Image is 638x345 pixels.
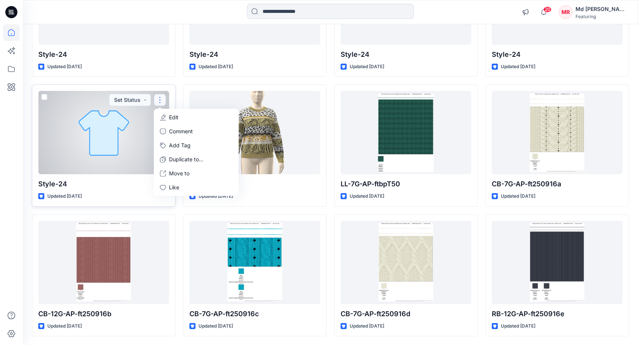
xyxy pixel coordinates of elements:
[47,63,82,71] p: Updated [DATE]
[199,192,233,200] p: Updated [DATE]
[169,183,179,191] p: Like
[38,179,169,189] p: Style-24
[155,138,237,152] button: Add Tag
[492,221,622,304] a: RB-12G-AP-ft250916e
[189,221,320,304] a: CB-7G-AP-ft250916c
[169,169,189,177] p: Move to
[47,192,82,200] p: Updated [DATE]
[341,179,471,189] p: LL-7G-AP-ftbpT50
[492,309,622,319] p: RB-12G-AP-ft250916e
[341,91,471,174] a: LL-7G-AP-ftbpT50
[189,91,320,174] a: Style-9
[501,322,535,330] p: Updated [DATE]
[350,322,384,330] p: Updated [DATE]
[169,127,193,135] p: Comment
[155,110,237,124] a: Edit
[341,309,471,319] p: CB-7G-AP-ft250916d
[350,63,384,71] p: Updated [DATE]
[350,192,384,200] p: Updated [DATE]
[341,221,471,304] a: CB-7G-AP-ft250916d
[38,309,169,319] p: CB-12G-AP-ft250916b
[501,192,535,200] p: Updated [DATE]
[199,322,233,330] p: Updated [DATE]
[501,63,535,71] p: Updated [DATE]
[38,49,169,60] p: Style-24
[169,113,178,121] p: Edit
[189,309,320,319] p: CB-7G-AP-ft250916c
[559,5,572,19] div: MR
[189,179,320,189] p: Style-9
[543,6,552,12] span: 20
[575,5,629,14] div: Md [PERSON_NAME][DEMOGRAPHIC_DATA]
[492,91,622,174] a: CB-7G-AP-ft250916a
[492,49,622,60] p: Style-24
[199,63,233,71] p: Updated [DATE]
[492,179,622,189] p: CB-7G-AP-ft250916a
[341,49,471,60] p: Style-24
[38,221,169,304] a: CB-12G-AP-ft250916b
[38,91,169,174] a: Style-24
[169,155,203,163] p: Duplicate to...
[575,14,629,19] div: Featuring
[189,49,320,60] p: Style-24
[47,322,82,330] p: Updated [DATE]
